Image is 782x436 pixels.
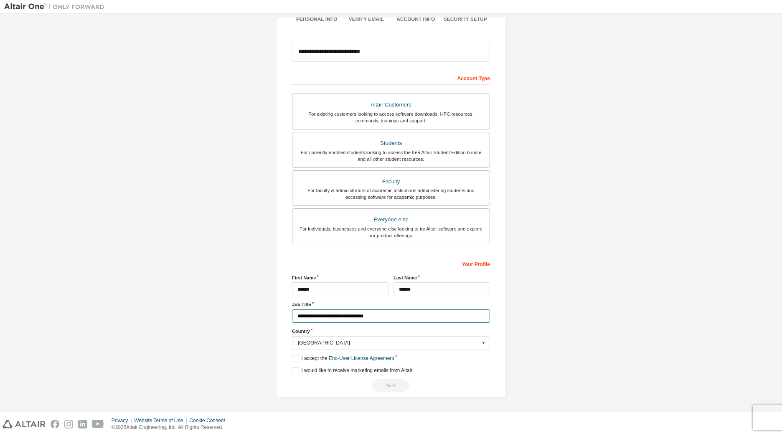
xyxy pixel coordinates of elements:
div: Faculty [297,176,485,188]
img: youtube.svg [92,420,104,428]
label: I would like to receive marketing emails from Altair [292,367,412,374]
div: Your Profile [292,257,490,270]
div: Everyone else [297,214,485,226]
div: For currently enrolled students looking to access the free Altair Student Edition bundle and all ... [297,149,485,162]
img: linkedin.svg [78,420,87,428]
label: I accept the [292,355,394,362]
div: Students [297,137,485,149]
div: For existing customers looking to access software downloads, HPC resources, community, trainings ... [297,111,485,124]
label: Last Name [394,274,490,281]
label: Job Title [292,301,490,308]
label: First Name [292,274,388,281]
a: End-User License Agreement [329,355,394,361]
p: © 2025 Altair Engineering, Inc. All Rights Reserved. [112,424,230,431]
div: Security Setup [441,16,490,23]
div: For individuals, businesses and everyone else looking to try Altair software and explore our prod... [297,226,485,239]
div: For faculty & administrators of academic institutions administering students and accessing softwa... [297,187,485,200]
div: Account Info [391,16,441,23]
div: Account Type [292,71,490,84]
img: altair_logo.svg [3,420,46,428]
div: Cookie Consent [189,417,230,424]
div: Personal Info [292,16,342,23]
img: instagram.svg [64,420,73,428]
div: Verify Email [342,16,391,23]
img: facebook.svg [51,420,59,428]
div: Altair Customers [297,99,485,111]
div: Select your account type to continue [292,379,490,392]
div: Privacy [112,417,134,424]
img: Altair One [4,3,109,11]
label: Country [292,328,490,335]
div: [GEOGRAPHIC_DATA] [298,340,480,345]
div: Website Terms of Use [134,417,189,424]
